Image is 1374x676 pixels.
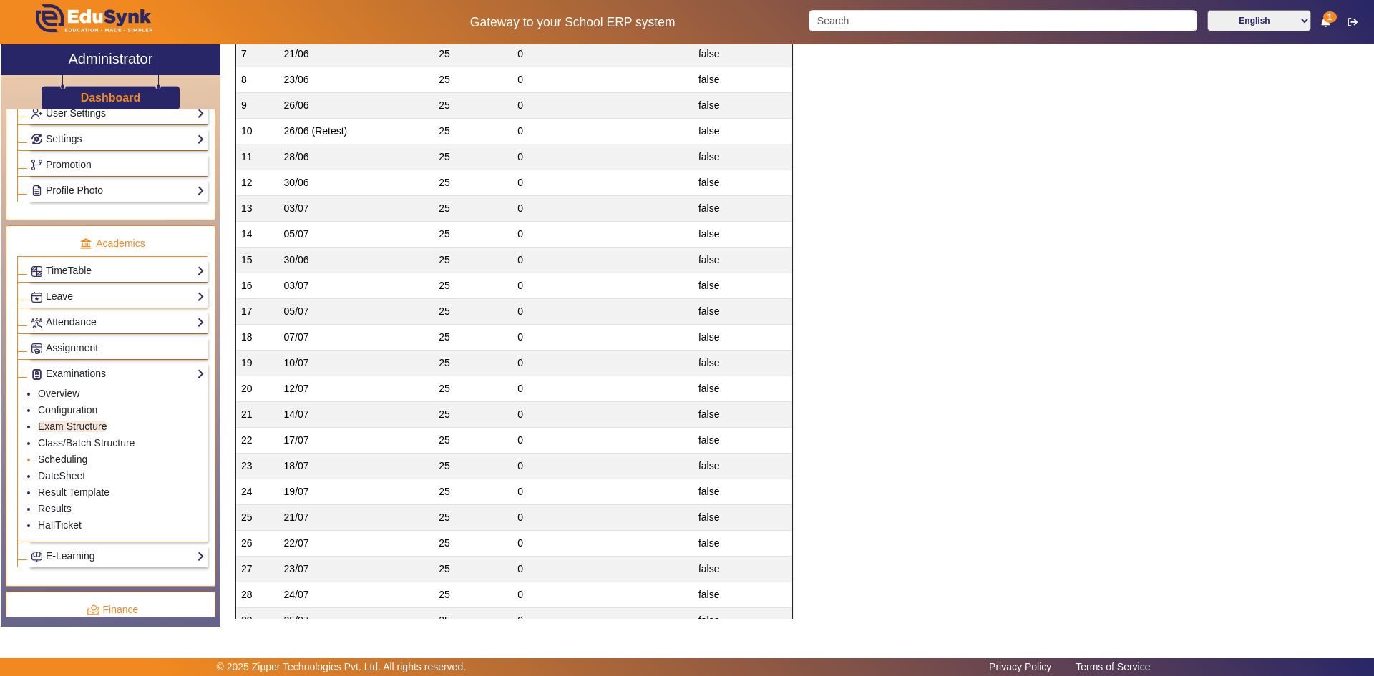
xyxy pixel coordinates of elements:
a: Terms of Service [1068,657,1157,676]
td: 9 [236,93,279,119]
td: 0 [512,402,693,428]
td: 0 [512,144,693,170]
td: 0 [512,505,693,531]
td: 13 [236,196,279,222]
td: false [693,479,792,505]
td: 0 [512,608,693,634]
td: 25 [434,299,512,325]
td: 18/07 [279,454,434,479]
td: 0 [512,454,693,479]
td: 25 [434,325,512,351]
td: 03/07 [279,196,434,222]
td: 26 [236,531,279,557]
td: 25 [434,119,512,144]
img: academic.png [79,237,92,250]
span: Assignment [46,342,98,353]
td: 10 [236,119,279,144]
td: false [693,119,792,144]
td: 14/07 [279,402,434,428]
td: 25 [434,67,512,93]
td: 0 [512,325,693,351]
td: false [693,93,792,119]
h5: Gateway to your School ERP system [351,15,794,30]
td: 25 [434,273,512,299]
a: Results [38,503,72,514]
a: Exam Structure [38,421,107,432]
a: Promotion [31,157,205,173]
td: false [693,582,792,608]
td: 12/07 [279,376,434,402]
td: 25/07 [279,608,434,634]
a: Overview [38,388,79,399]
td: 0 [512,351,693,376]
td: 21 [236,402,279,428]
td: false [693,67,792,93]
td: 03/07 [279,273,434,299]
td: 23/07 [279,557,434,582]
a: Class/Batch Structure [38,437,135,449]
td: 0 [512,119,693,144]
td: 26/06 [279,93,434,119]
td: 22/07 [279,531,434,557]
td: 12 [236,170,279,196]
td: false [693,608,792,634]
td: 0 [512,376,693,402]
td: 25 [434,196,512,222]
td: 25 [434,454,512,479]
td: 25 [434,144,512,170]
td: 28/06 [279,144,434,170]
td: false [693,273,792,299]
td: 25 [434,402,512,428]
td: 24/07 [279,582,434,608]
td: 0 [512,170,693,196]
td: 25 [434,608,512,634]
img: Assignments.png [31,343,42,354]
td: false [693,428,792,454]
td: 0 [512,93,693,119]
td: false [693,41,792,67]
a: Privacy Policy [982,657,1058,676]
td: 20 [236,376,279,402]
td: false [693,248,792,273]
td: 07/07 [279,325,434,351]
p: © 2025 Zipper Technologies Pvt. Ltd. All rights reserved. [217,660,467,675]
td: 30/06 [279,248,434,273]
td: 25 [434,170,512,196]
td: false [693,196,792,222]
td: 25 [434,222,512,248]
td: 21/07 [279,505,434,531]
td: 25 [434,248,512,273]
td: false [693,222,792,248]
a: Administrator [1,44,220,75]
td: 0 [512,222,693,248]
td: 0 [512,531,693,557]
td: false [693,557,792,582]
h2: Administrator [69,50,153,67]
td: 0 [512,273,693,299]
td: false [693,402,792,428]
td: 05/07 [279,222,434,248]
td: false [693,454,792,479]
td: 0 [512,196,693,222]
td: 0 [512,557,693,582]
td: false [693,299,792,325]
td: false [693,325,792,351]
td: 0 [512,582,693,608]
td: 0 [512,41,693,67]
img: Branchoperations.png [31,160,42,170]
p: Academics [17,236,208,251]
td: false [693,170,792,196]
a: HallTicket [38,519,82,531]
td: 15 [236,248,279,273]
a: DateSheet [38,470,85,481]
td: 7 [236,41,279,67]
td: 18 [236,325,279,351]
span: Promotion [46,159,92,170]
a: Assignment [31,340,205,356]
td: 25 [434,41,512,67]
a: Dashboard [80,90,142,105]
td: 10/07 [279,351,434,376]
td: 27 [236,557,279,582]
td: 16 [236,273,279,299]
td: 29 [236,608,279,634]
